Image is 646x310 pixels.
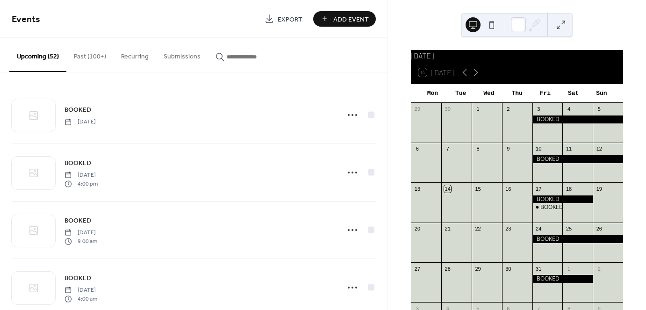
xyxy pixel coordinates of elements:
a: BOOKED [65,215,91,226]
div: 16 [505,185,512,192]
div: BOOKED [540,203,563,211]
div: BOOKED [532,203,563,211]
div: 20 [414,225,421,232]
div: 18 [565,185,572,192]
div: 29 [474,265,481,272]
div: 17 [535,185,542,192]
span: 4:00 pm [65,180,98,188]
div: 2 [596,265,603,272]
div: 8 [474,145,481,152]
div: 1 [565,265,572,272]
a: BOOKED [65,158,91,168]
div: Sun [588,84,616,103]
span: BOOKED [65,105,91,115]
div: [DATE] [411,50,623,61]
div: 30 [505,265,512,272]
div: 26 [596,225,603,232]
div: BOOKED [532,235,623,243]
div: 10 [535,145,542,152]
div: 28 [444,265,451,272]
div: 5 [596,106,603,113]
button: Recurring [114,38,156,71]
span: 9:00 am [65,237,97,245]
div: 9 [505,145,512,152]
div: BOOKED [532,115,623,123]
div: BOOKED [532,275,593,283]
button: Submissions [156,38,208,71]
div: 13 [414,185,421,192]
button: Past (100+) [66,38,114,71]
span: 4:00 am [65,295,97,303]
div: 30 [444,106,451,113]
div: 11 [565,145,572,152]
div: Tue [446,84,474,103]
span: Export [278,14,302,24]
div: Fri [531,84,559,103]
div: 6 [414,145,421,152]
div: 22 [474,225,481,232]
span: [DATE] [65,229,97,237]
span: BOOKED [65,274,91,283]
button: Add Event [313,11,376,27]
div: Sat [559,84,587,103]
div: 21 [444,225,451,232]
a: Export [258,11,309,27]
div: Wed [475,84,503,103]
div: 24 [535,225,542,232]
div: 2 [505,106,512,113]
span: [DATE] [65,171,98,180]
div: 15 [474,185,481,192]
div: 1 [474,106,481,113]
span: BOOKED [65,216,91,226]
div: 14 [444,185,451,192]
span: BOOKED [65,159,91,168]
div: BOOKED [532,155,623,163]
div: 29 [414,106,421,113]
div: Thu [503,84,531,103]
a: BOOKED [65,104,91,115]
div: 19 [596,185,603,192]
span: Add Event [333,14,369,24]
div: 3 [535,106,542,113]
div: 7 [444,145,451,152]
div: BOOKED [532,195,593,203]
span: [DATE] [65,118,96,126]
span: [DATE] [65,286,97,295]
div: 27 [414,265,421,272]
div: 12 [596,145,603,152]
button: Upcoming (52) [9,38,66,72]
div: 4 [565,106,572,113]
a: BOOKED [65,273,91,283]
div: 31 [535,265,542,272]
div: 23 [505,225,512,232]
span: Events [12,10,40,29]
div: 25 [565,225,572,232]
div: Mon [418,84,446,103]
